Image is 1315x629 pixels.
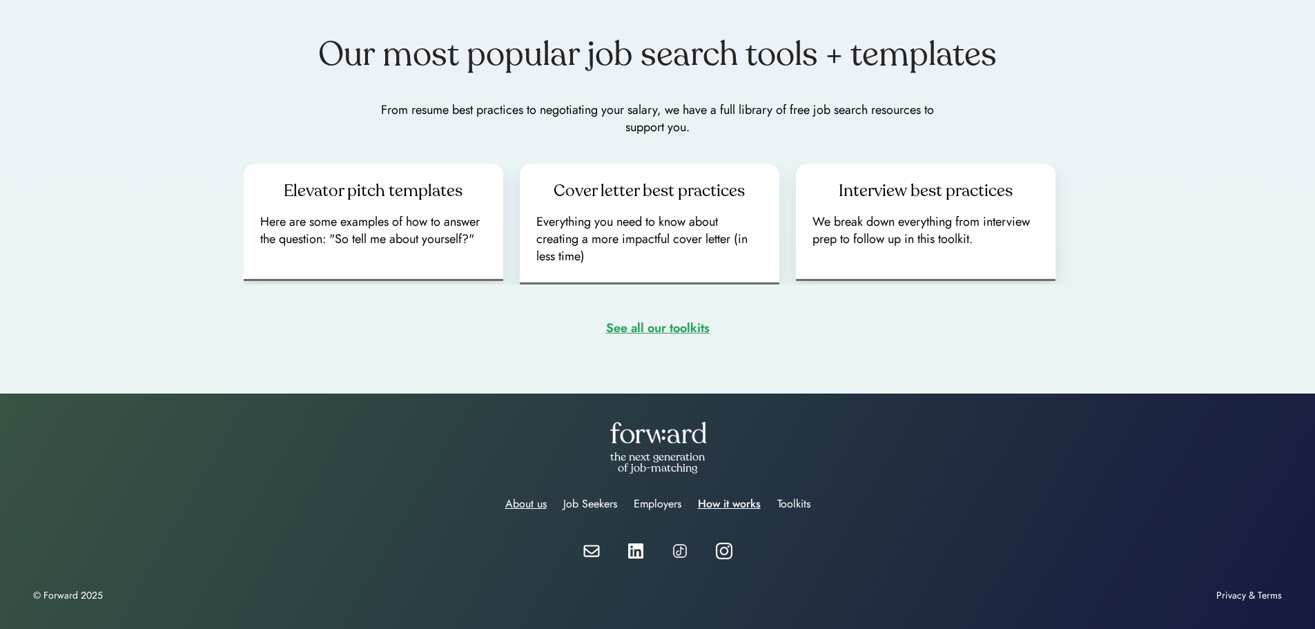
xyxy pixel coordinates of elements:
[505,496,547,512] div: About us
[605,452,711,474] div: the next generation of job-matching
[839,180,1013,202] div: Interview best practices
[634,496,681,512] div: Employers
[627,543,644,559] img: linkedin-white.svg
[6,17,41,27] span: Upgrade
[672,543,688,559] img: tiktok%20icon.png
[260,213,487,248] div: Here are some examples of how to answer the question: "So tell me about yourself?"
[610,421,706,443] img: forward-logo-white.png
[368,101,948,136] div: From resume best practices to negotiating your salary, we have a full library of free job search ...
[716,543,732,559] img: instagram%20icon%20white.webp
[583,545,600,557] img: email-white.svg
[536,213,763,266] div: Everything you need to know about creating a more impactful cover letter (in less time)
[606,318,710,339] div: See all our toolkits
[284,180,462,202] div: Elevator pitch templates
[698,496,761,512] div: How it works
[318,35,997,74] div: Our most popular job search tools + templates
[812,213,1039,248] div: We break down everything from interview prep to follow up in this toolkit.
[563,496,617,512] div: Job Seekers
[1216,590,1282,601] div: Privacy & Terms
[777,496,810,512] div: Toolkits
[33,590,103,601] div: © Forward 2025
[554,180,745,202] div: Cover letter best practices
